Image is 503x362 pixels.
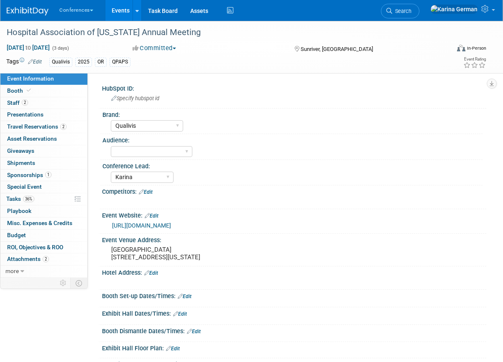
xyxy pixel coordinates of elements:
[102,307,486,318] div: Exhibit Hall Dates/Times:
[56,278,71,289] td: Personalize Event Tab Strip
[0,253,87,265] a: Attachments2
[6,57,42,67] td: Tags
[0,218,87,229] a: Misc. Expenses & Credits
[102,160,483,170] div: Conference Lead:
[102,325,486,336] div: Booth Dismantle Dates/Times:
[95,58,107,66] div: OR
[7,208,31,214] span: Playbook
[130,44,179,53] button: Committed
[301,46,373,52] span: Sunriver, [GEOGRAPHIC_DATA]
[6,195,34,202] span: Tasks
[0,97,87,109] a: Staff2
[27,88,31,93] i: Booth reservation complete
[7,123,66,130] span: Travel Reservations
[0,133,87,145] a: Asset Reservations
[102,134,483,144] div: Audience:
[51,46,69,51] span: (3 days)
[102,234,486,244] div: Event Venue Address:
[7,244,63,251] span: ROI, Objectives & ROO
[75,58,92,66] div: 2025
[49,58,72,66] div: Qualivis
[0,157,87,169] a: Shipments
[467,45,486,51] div: In-Person
[173,311,187,317] a: Edit
[0,73,87,85] a: Event Information
[102,185,486,196] div: Competitors:
[7,87,33,94] span: Booth
[60,124,66,130] span: 2
[7,232,26,238] span: Budget
[0,193,87,205] a: Tasks36%
[5,268,19,274] span: more
[7,99,28,106] span: Staff
[71,278,88,289] td: Toggle Event Tabs
[7,220,72,226] span: Misc. Expenses & Credits
[0,145,87,157] a: Giveaways
[7,256,49,262] span: Attachments
[111,95,159,101] span: Specify hubspot id
[187,329,201,334] a: Edit
[0,181,87,193] a: Special Event
[102,266,486,277] div: Hotel Address:
[112,222,171,229] a: [URL][DOMAIN_NAME]
[7,75,54,82] span: Event Information
[381,4,419,18] a: Search
[23,196,34,202] span: 36%
[0,205,87,217] a: Playbook
[6,44,50,51] span: [DATE] [DATE]
[45,172,51,178] span: 1
[7,7,49,15] img: ExhibitDay
[178,294,191,299] a: Edit
[110,58,130,66] div: QPAPS
[7,183,42,190] span: Special Event
[0,170,87,181] a: Sponsorships1
[0,85,87,97] a: Booth
[144,270,158,276] a: Edit
[0,121,87,133] a: Travel Reservations2
[111,246,253,261] pre: [GEOGRAPHIC_DATA] [STREET_ADDRESS][US_STATE]
[102,209,486,220] div: Event Website:
[430,5,478,14] img: Karina German
[457,45,465,51] img: Format-Inperson.png
[7,135,57,142] span: Asset Reservations
[7,159,35,166] span: Shipments
[7,147,34,154] span: Giveaways
[463,57,486,61] div: Event Rating
[43,256,49,262] span: 2
[102,342,486,353] div: Exhibit Hall Floor Plan:
[145,213,158,219] a: Edit
[0,242,87,253] a: ROI, Objectives & ROO
[0,266,87,277] a: more
[0,109,87,121] a: Presentations
[24,44,32,51] span: to
[166,346,180,352] a: Edit
[28,59,42,65] a: Edit
[392,8,411,14] span: Search
[102,109,483,119] div: Brand:
[0,230,87,241] a: Budget
[139,189,153,195] a: Edit
[7,111,43,118] span: Presentations
[102,290,486,301] div: Booth Set-up Dates/Times:
[102,82,486,93] div: HubSpot ID:
[7,172,51,178] span: Sponsorships
[22,99,28,106] span: 2
[4,25,445,40] div: Hospital Association of [US_STATE] Annual Meeting
[417,43,486,56] div: Event Format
